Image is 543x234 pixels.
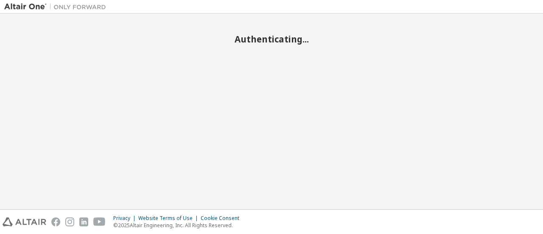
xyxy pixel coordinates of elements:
[79,217,88,226] img: linkedin.svg
[4,3,110,11] img: Altair One
[113,222,244,229] p: © 2025 Altair Engineering, Inc. All Rights Reserved.
[3,217,46,226] img: altair_logo.svg
[51,217,60,226] img: facebook.svg
[138,215,201,222] div: Website Terms of Use
[65,217,74,226] img: instagram.svg
[201,215,244,222] div: Cookie Consent
[93,217,106,226] img: youtube.svg
[113,215,138,222] div: Privacy
[4,34,539,45] h2: Authenticating...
